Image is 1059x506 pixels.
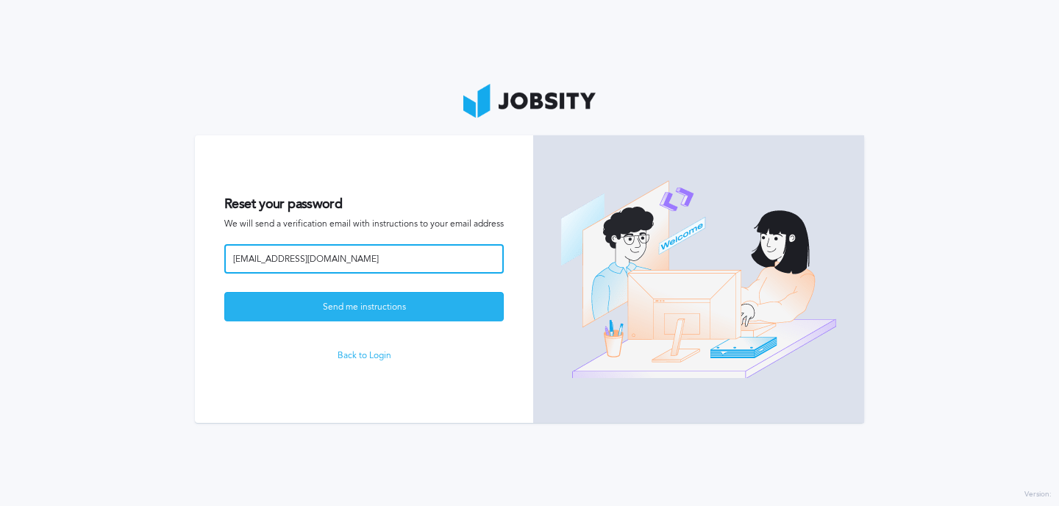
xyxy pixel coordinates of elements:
button: Send me instructions [224,292,504,321]
h2: Reset your password [224,196,504,212]
span: We will send a verification email with instructions to your email address [224,219,504,229]
a: Back to Login [224,351,504,361]
label: Version: [1024,491,1052,499]
input: Email address [224,244,504,274]
div: Send me instructions [225,293,503,322]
